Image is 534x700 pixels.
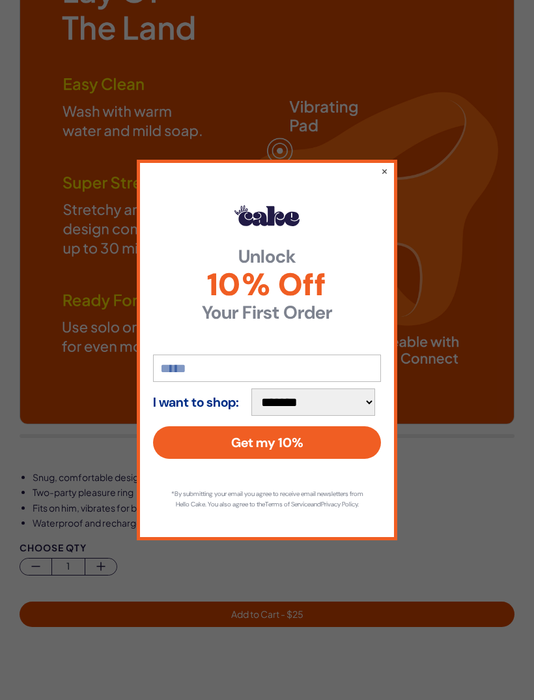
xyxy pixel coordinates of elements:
[153,248,381,266] strong: Unlock
[166,489,368,510] p: *By submitting your email you agree to receive email newsletters from Hello Cake. You also agree ...
[381,164,388,177] button: ×
[153,395,239,409] strong: I want to shop:
[265,500,311,508] a: Terms of Service
[153,426,381,459] button: Get my 10%
[321,500,358,508] a: Privacy Policy
[153,269,381,300] span: 10% Off
[234,205,300,226] img: Hello Cake
[153,304,381,322] strong: Your First Order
